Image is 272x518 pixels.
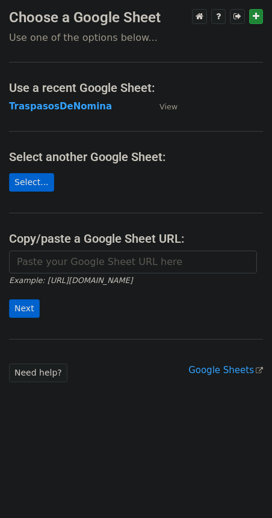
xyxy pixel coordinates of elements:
input: Next [9,299,40,318]
small: Example: [URL][DOMAIN_NAME] [9,276,132,285]
a: View [147,101,178,112]
a: Need help? [9,364,67,382]
a: Select... [9,173,54,192]
input: Paste your Google Sheet URL here [9,251,257,273]
p: Use one of the options below... [9,31,263,44]
h4: Select another Google Sheet: [9,150,263,164]
h3: Choose a Google Sheet [9,9,263,26]
h4: Use a recent Google Sheet: [9,81,263,95]
a: Google Sheets [188,365,263,376]
a: TraspasosDeNomina [9,101,112,112]
h4: Copy/paste a Google Sheet URL: [9,231,263,246]
small: View [159,102,178,111]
